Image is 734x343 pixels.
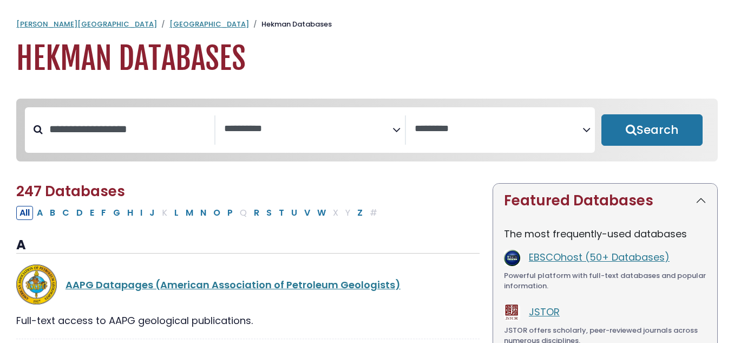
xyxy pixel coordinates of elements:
button: Filter Results J [146,206,158,220]
textarea: Search [415,124,583,135]
button: Filter Results W [314,206,329,220]
button: Filter Results R [251,206,263,220]
button: Filter Results M [182,206,196,220]
button: All [16,206,33,220]
button: Filter Results L [171,206,182,220]
textarea: Search [224,124,392,135]
button: Filter Results F [98,206,109,220]
button: Filter Results T [276,206,287,220]
button: Filter Results P [224,206,236,220]
button: Featured Databases [493,184,717,218]
a: AAPG Datapages (American Association of Petroleum Geologists) [65,278,401,292]
div: Full-text access to AAPG geological publications. [16,313,480,328]
button: Filter Results G [110,206,123,220]
button: Filter Results I [137,206,146,220]
a: JSTOR [529,305,560,319]
button: Filter Results A [34,206,46,220]
nav: breadcrumb [16,19,718,30]
button: Filter Results Z [354,206,366,220]
button: Filter Results D [73,206,86,220]
a: [PERSON_NAME][GEOGRAPHIC_DATA] [16,19,157,29]
h3: A [16,237,480,254]
a: EBSCOhost (50+ Databases) [529,250,670,264]
button: Submit for Search Results [601,114,703,146]
a: [GEOGRAPHIC_DATA] [169,19,249,29]
button: Filter Results V [301,206,313,220]
button: Filter Results S [263,206,275,220]
p: The most frequently-used databases [504,226,706,241]
button: Filter Results B [47,206,58,220]
div: Powerful platform with full-text databases and popular information. [504,270,706,292]
li: Hekman Databases [249,19,332,30]
button: Filter Results U [288,206,300,220]
input: Search database by title or keyword [43,120,214,138]
button: Filter Results E [87,206,97,220]
h1: Hekman Databases [16,41,718,77]
button: Filter Results C [59,206,73,220]
button: Filter Results H [124,206,136,220]
button: Filter Results N [197,206,209,220]
div: Alpha-list to filter by first letter of database name [16,205,382,219]
button: Filter Results O [210,206,224,220]
nav: Search filters [16,99,718,161]
span: 247 Databases [16,182,125,201]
